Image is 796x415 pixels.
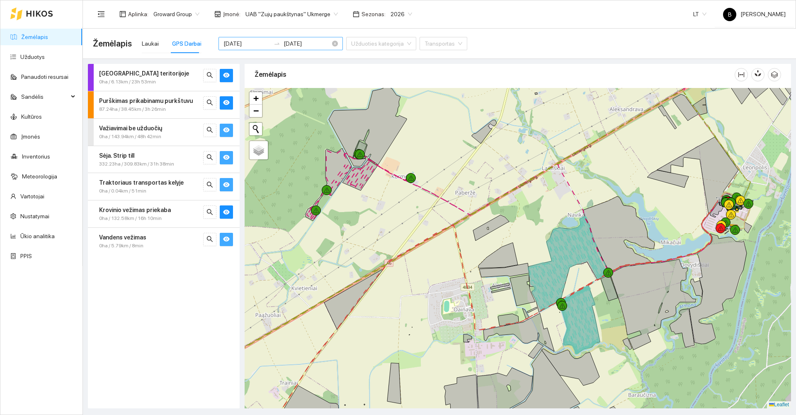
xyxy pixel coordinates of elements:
span: eye [223,99,230,107]
span: search [206,127,213,134]
span: eye [223,209,230,217]
strong: Važiavimai be užduočių [99,125,162,132]
button: eye [220,233,233,246]
span: search [206,154,213,162]
span: + [253,93,259,103]
input: Pradžios data [223,39,270,48]
button: search [203,151,216,164]
span: UAB "Zujų paukštynas" Ukmerge [245,8,338,20]
button: eye [220,124,233,137]
span: 332.23ha / 309.83km / 31h 38min [99,160,174,168]
div: Purškimas prikabinamu purkštuvu87.24ha / 38.45km / 3h 26minsearcheye [88,91,240,118]
strong: Purškimas prikabinamu purkštuvu [99,98,193,104]
span: search [206,209,213,217]
button: eye [220,205,233,219]
span: Žemėlapis [93,37,132,50]
div: GPS Darbai [172,39,201,48]
span: 87.24ha / 38.45km / 3h 26min [99,105,166,113]
a: Ūkio analitika [20,233,55,239]
a: Kultūros [21,113,42,120]
div: Žemėlapis [255,63,735,86]
strong: [GEOGRAPHIC_DATA] teritorijoje [99,70,189,77]
span: eye [223,154,230,162]
span: LT [693,8,706,20]
div: Krovinio vežimas priekaba0ha / 132.58km / 16h 10minsearcheye [88,200,240,227]
button: menu-fold [93,6,109,22]
input: Pabaigos data [284,39,330,48]
button: search [203,233,216,246]
span: 0ha / 0.04km / 51min [99,187,146,195]
span: layout [119,11,126,17]
button: search [203,124,216,137]
span: Aplinka : [128,10,148,19]
a: Meteorologija [22,173,57,180]
span: eye [223,236,230,244]
span: search [206,99,213,107]
a: Layers [250,141,268,159]
div: Vandens vežimas0ha / 5.79km / 8minsearcheye [88,228,240,255]
button: eye [220,178,233,191]
button: column-width [735,68,748,81]
a: Inventorius [22,153,50,160]
a: Įmonės [21,133,40,140]
button: search [203,69,216,82]
div: Sėja. Strip till332.23ha / 309.83km / 31h 38minsearcheye [88,146,240,173]
button: search [203,96,216,110]
button: search [203,178,216,191]
span: column-width [735,71,747,78]
button: search [203,205,216,219]
button: eye [220,151,233,164]
span: Įmonė : [223,10,240,19]
div: [GEOGRAPHIC_DATA] teritorijoje0ha / 6.13km / 23h 53minsearcheye [88,64,240,91]
span: calendar [353,11,359,17]
span: eye [223,181,230,189]
span: shop [214,11,221,17]
span: search [206,181,213,189]
button: Initiate a new search [250,123,262,135]
button: eye [220,69,233,82]
span: eye [223,127,230,134]
span: eye [223,72,230,80]
span: Sandėlis [21,88,68,105]
span: swap-right [274,40,280,47]
span: 0ha / 132.58km / 16h 10min [99,215,162,222]
a: Zoom out [250,105,262,117]
a: Zoom in [250,92,262,105]
button: eye [220,96,233,110]
a: PPIS [20,253,32,259]
span: 0ha / 6.13km / 23h 53min [99,78,156,86]
span: [PERSON_NAME] [723,11,786,17]
div: Laukai [142,39,159,48]
span: B [728,8,732,21]
span: to [274,40,280,47]
span: search [206,72,213,80]
strong: Vandens vežimas [99,234,146,241]
span: menu-fold [97,10,105,18]
div: Važiavimai be užduočių0ha / 143.94km / 48h 42minsearcheye [88,119,240,146]
a: Užduotys [20,54,45,60]
strong: Traktoriaus transportas kelyje [99,179,184,186]
a: Leaflet [769,402,789,408]
a: Nustatymai [20,213,49,220]
span: search [206,236,213,244]
span: 0ha / 143.94km / 48h 42min [99,133,161,141]
div: Traktoriaus transportas kelyje0ha / 0.04km / 51minsearcheye [88,173,240,200]
span: 0ha / 5.79km / 8min [99,242,143,250]
span: Groward Group [153,8,199,20]
span: 2026 [391,8,412,20]
span: − [253,105,259,116]
strong: Sėja. Strip till [99,152,134,159]
a: Vartotojai [20,193,44,200]
span: close-circle [332,41,338,46]
a: Panaudoti resursai [21,73,68,80]
a: Žemėlapis [21,34,48,40]
strong: Krovinio vežimas priekaba [99,207,171,213]
span: Sezonas : [362,10,386,19]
